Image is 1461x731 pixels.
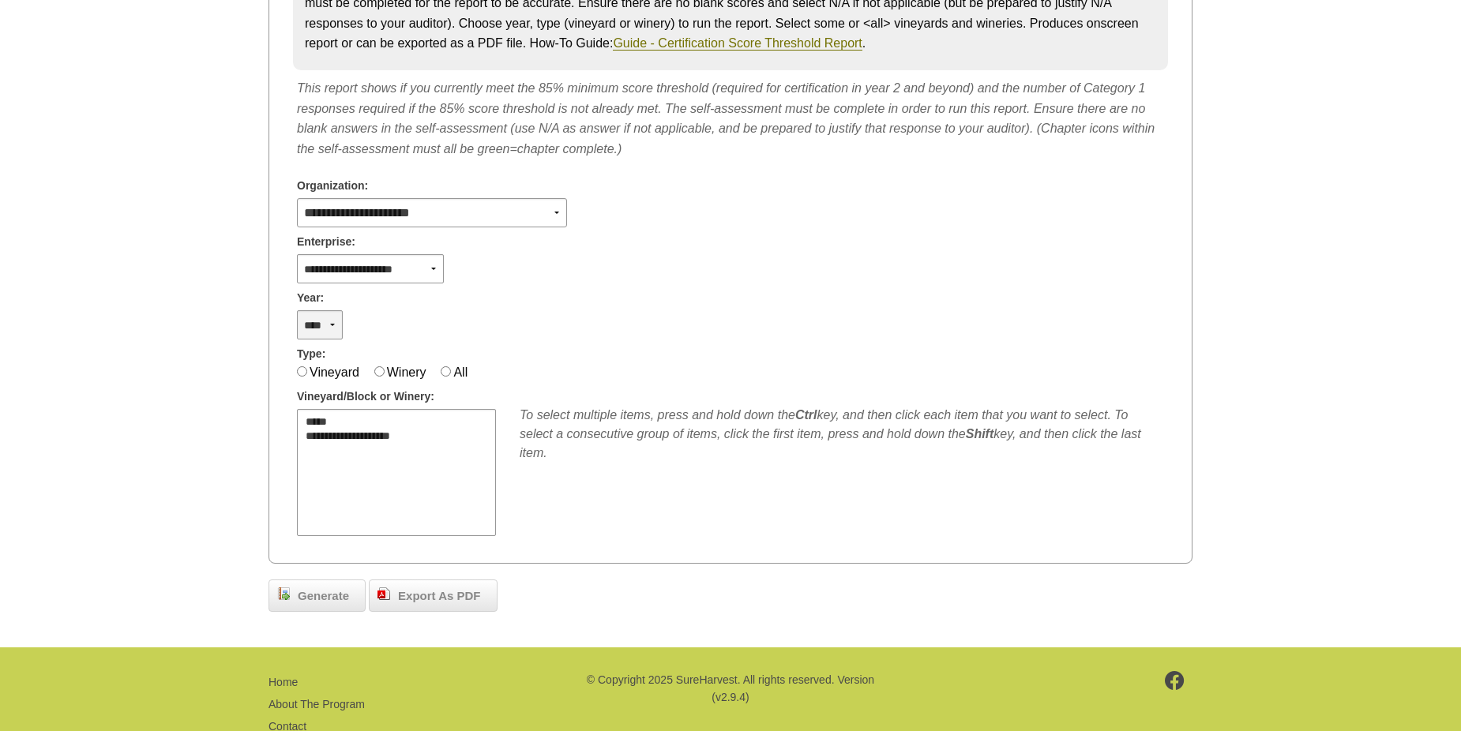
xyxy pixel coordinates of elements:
[297,234,355,250] span: Enterprise:
[377,587,390,600] img: doc_pdf.png
[387,365,426,379] label: Winery
[297,78,1164,159] p: This report shows if you currently meet the 85% minimum score threshold (required for certificati...
[453,365,468,379] label: All
[520,406,1164,463] div: To select multiple items, press and hold down the key, and then click each item that you want to ...
[613,36,862,51] a: Guide - Certification Score Threshold Report
[369,579,497,613] a: Export As PDF
[290,587,357,605] span: Generate
[966,427,994,440] b: Shift
[297,388,434,405] span: Vineyard/Block or Winery:
[795,408,817,422] b: Ctrl
[297,290,324,306] span: Year:
[310,365,359,379] label: Vineyard
[390,587,488,605] span: Export As PDF
[297,346,325,362] span: Type:
[584,671,877,707] p: © Copyright 2025 SureHarvest. All rights reserved. Version (v2.9.4)
[269,579,366,613] a: Generate
[277,587,290,600] img: report_go.png
[297,178,368,194] span: Organization:
[269,676,298,688] a: Home
[1165,671,1185,690] img: footer-facebook.png
[269,698,365,710] a: About The Program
